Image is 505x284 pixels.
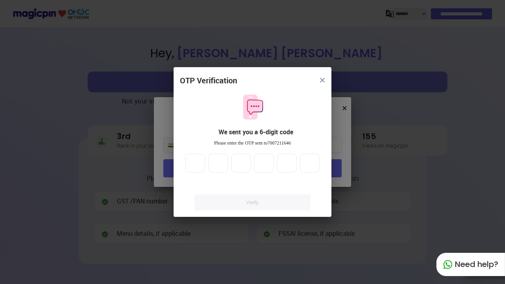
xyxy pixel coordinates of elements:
[436,253,505,276] div: Need help?
[315,73,329,87] button: close
[320,78,325,83] img: 8zTxi7IzMsfkYqyYgBgfvSHvmzQA9juT1O3mhMgBDT8p5s20zMZ2JbefE1IEBlkXHwa7wAFxGwdILBLhkAAAAASUVORK5CYII=
[180,75,237,87] div: OTP Verification
[239,94,266,120] img: otpMessageIcon.11fa9bf9.svg
[186,128,325,137] div: We sent you a 6-digit code
[443,260,453,269] img: whatapp_green.7240e66a.svg
[195,194,310,211] a: Verify
[180,140,325,147] div: Please enter the OTP sent to 7007211646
